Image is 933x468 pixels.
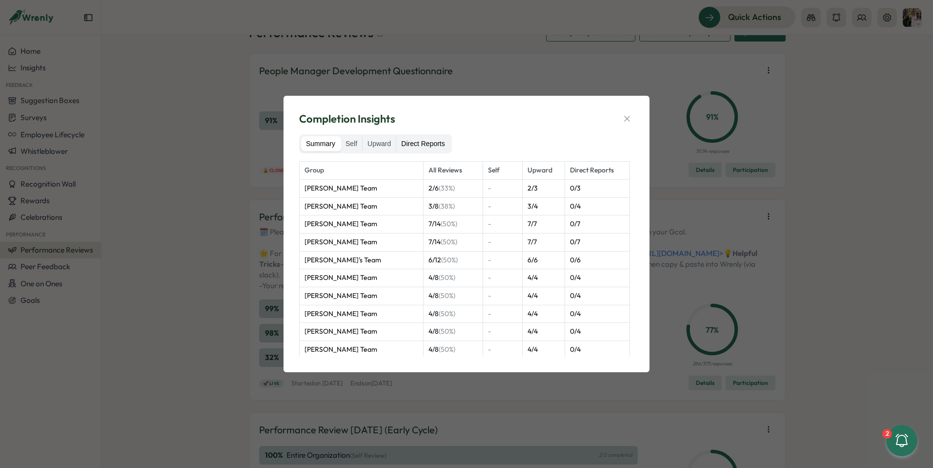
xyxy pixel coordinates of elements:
[300,179,424,197] td: [PERSON_NAME] Team
[523,305,565,323] td: 4 / 4
[424,251,483,269] td: 6 / 12
[483,162,523,180] th: Self
[523,233,565,251] td: 7 / 7
[439,273,455,282] span: (50%)
[523,251,565,269] td: 6 / 6
[565,287,629,305] td: 0 / 4
[300,269,424,287] td: [PERSON_NAME] Team
[424,341,483,359] td: 4 / 8
[439,345,455,354] span: (50%)
[565,162,629,180] th: Direct Reports
[523,323,565,341] td: 4 / 4
[300,341,424,359] td: [PERSON_NAME] Team
[424,287,483,305] td: 4 / 8
[565,197,629,215] td: 0 / 4
[565,251,629,269] td: 0 / 6
[439,202,455,211] span: (38%)
[565,233,629,251] td: 0 / 7
[483,197,523,215] td: -
[299,111,395,127] span: Completion Insights
[441,219,457,228] span: (50%)
[882,429,892,439] div: 2
[483,251,523,269] td: -
[523,197,565,215] td: 3 / 4
[424,197,483,215] td: 3 / 8
[300,233,424,251] td: [PERSON_NAME] Team
[300,251,424,269] td: [PERSON_NAME]'s Team
[424,269,483,287] td: 4 / 8
[523,287,565,305] td: 4 / 4
[424,323,483,341] td: 4 / 8
[300,305,424,323] td: [PERSON_NAME] Team
[439,184,455,192] span: (33%)
[523,162,565,180] th: Upward
[439,327,455,336] span: (50%)
[565,179,629,197] td: 0 / 3
[483,341,523,359] td: -
[886,425,917,456] button: 2
[565,269,629,287] td: 0 / 4
[301,136,340,152] label: Summary
[341,136,362,152] label: Self
[565,305,629,323] td: 0 / 4
[565,341,629,359] td: 0 / 4
[523,341,565,359] td: 4 / 4
[483,323,523,341] td: -
[441,237,457,246] span: (50%)
[300,197,424,215] td: [PERSON_NAME] Team
[565,215,629,234] td: 0 / 7
[300,323,424,341] td: [PERSON_NAME] Team
[523,179,565,197] td: 2 / 3
[300,162,424,180] th: Group
[424,179,483,197] td: 2 / 6
[483,269,523,287] td: -
[483,287,523,305] td: -
[424,162,483,180] th: All Reviews
[363,136,396,152] label: Upward
[424,233,483,251] td: 7 / 14
[523,269,565,287] td: 4 / 4
[523,215,565,234] td: 7 / 7
[439,309,455,318] span: (50%)
[439,291,455,300] span: (50%)
[483,215,523,234] td: -
[424,215,483,234] td: 7 / 14
[441,255,458,264] span: (50%)
[565,323,629,341] td: 0 / 4
[424,305,483,323] td: 4 / 8
[300,215,424,234] td: [PERSON_NAME] Team
[483,233,523,251] td: -
[396,136,449,152] label: Direct Reports
[300,287,424,305] td: [PERSON_NAME] Team
[483,179,523,197] td: -
[483,305,523,323] td: -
